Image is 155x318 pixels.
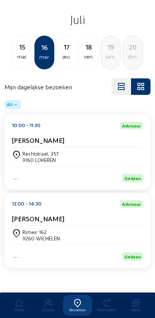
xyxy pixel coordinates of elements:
[22,157,58,163] div: 9160 LOKEREN
[122,202,141,206] span: Adviseur
[79,52,98,61] div: ven.
[35,52,54,61] div: mer.
[12,200,42,208] div: 13:00 - 14:30
[92,307,121,312] div: Reminders
[124,254,141,259] span: Gedaan
[121,307,151,312] div: Taken
[57,42,76,52] div: 17
[122,123,141,128] span: Adviseur
[124,175,141,181] span: Gedaan
[12,256,19,258] img: Energy Protect Ramen & Deuren
[12,178,19,180] img: Iso Protect
[4,83,72,90] h4: Mijn dagelijkse bezoeken
[92,295,121,316] a: Reminders
[7,102,13,108] span: All
[57,52,76,61] div: jeu.
[123,42,142,52] div: 20
[101,42,120,52] div: 19
[34,307,63,312] div: Contact
[12,122,40,129] div: 10:00 - 11:30
[12,136,64,144] cam-card-title: [PERSON_NAME]
[22,229,60,235] div: Rimeir 162
[79,42,98,52] div: 18
[13,52,32,61] div: mar.
[4,295,34,316] a: Home
[63,295,92,316] a: Bezoeken
[123,52,142,61] div: dim.
[22,150,58,157] div: Rechtstraat, 357
[22,235,60,241] div: 9260 WICHELEN
[12,214,64,222] cam-card-title: [PERSON_NAME]
[34,295,63,316] a: Contact
[35,42,54,52] div: 16
[4,307,34,312] div: Home
[101,52,120,61] div: sam.
[121,295,151,316] a: Taken
[13,42,32,52] div: 15
[63,307,92,312] div: Bezoeken
[4,10,151,29] h2: Juli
